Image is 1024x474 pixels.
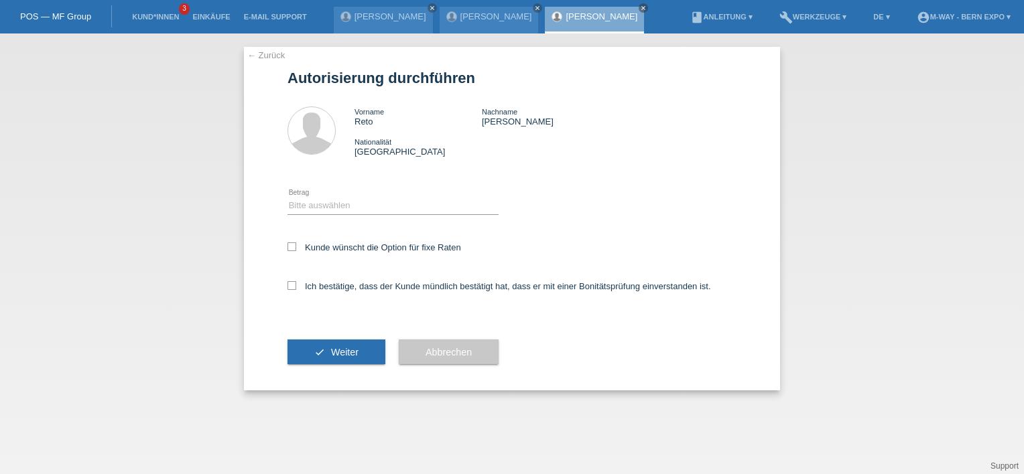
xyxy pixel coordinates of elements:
i: close [640,5,647,11]
a: E-Mail Support [237,13,314,21]
a: Kund*innen [125,13,186,21]
a: POS — MF Group [20,11,91,21]
a: DE ▾ [867,13,896,21]
label: Kunde wünscht die Option für fixe Raten [287,242,461,252]
div: [GEOGRAPHIC_DATA] [355,137,482,157]
a: [PERSON_NAME] [355,11,426,21]
a: [PERSON_NAME] [460,11,532,21]
a: buildWerkzeuge ▾ [773,13,854,21]
span: Nachname [482,108,517,116]
a: close [639,3,648,13]
div: [PERSON_NAME] [482,106,609,127]
a: ← Zurück [247,50,285,60]
span: Abbrechen [426,347,472,358]
a: bookAnleitung ▾ [684,13,759,21]
i: check [314,347,325,358]
span: Vorname [355,108,384,116]
button: check Weiter [287,339,385,365]
span: Nationalität [355,138,391,146]
i: account_circle [917,11,930,24]
i: close [429,5,436,11]
i: book [690,11,704,24]
a: Support [990,461,1019,471]
div: Reto [355,106,482,127]
label: Ich bestätige, dass der Kunde mündlich bestätigt hat, dass er mit einer Bonitätsprüfung einversta... [287,281,711,291]
span: Weiter [331,347,359,358]
a: [PERSON_NAME] [566,11,637,21]
i: build [779,11,793,24]
a: account_circlem-way - Bern Expo ▾ [910,13,1017,21]
i: close [534,5,541,11]
span: 3 [179,3,190,15]
a: close [533,3,542,13]
a: close [428,3,437,13]
a: Einkäufe [186,13,237,21]
h1: Autorisierung durchführen [287,70,737,86]
button: Abbrechen [399,339,499,365]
